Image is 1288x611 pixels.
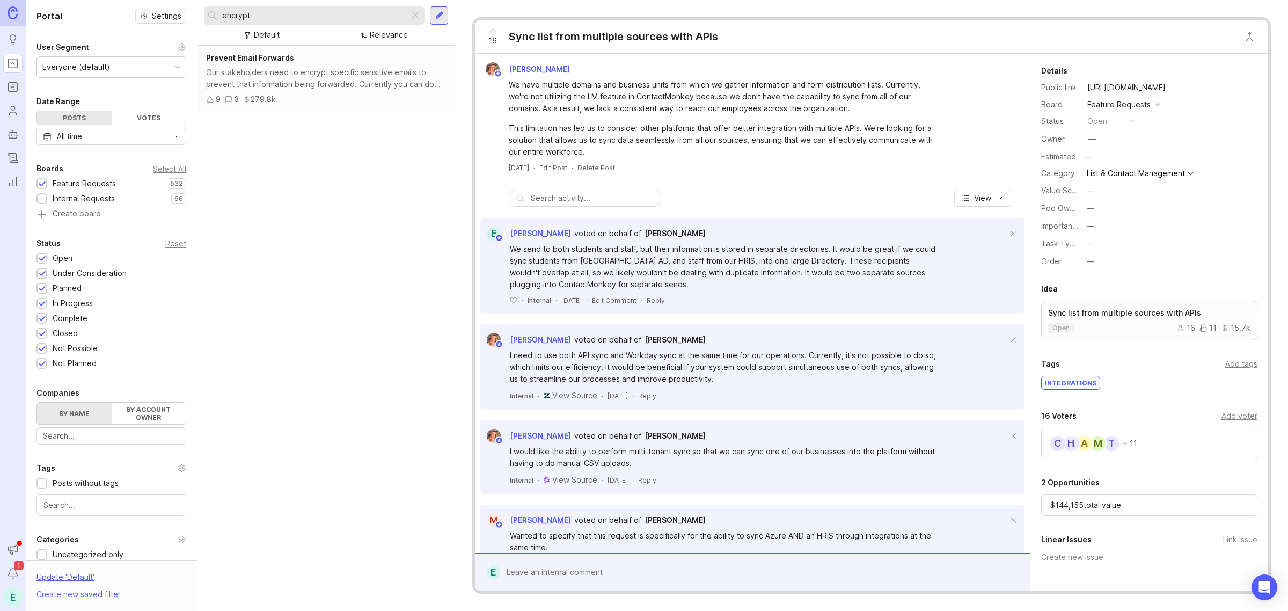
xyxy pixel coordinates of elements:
[42,61,110,73] div: Everyone (default)
[538,391,539,401] div: ·
[112,111,186,125] div: Votes
[1041,282,1058,295] div: Idea
[3,587,23,607] div: E
[1087,256,1094,267] div: —
[3,77,23,97] a: Roadmaps
[152,11,181,21] span: Settings
[1041,301,1257,340] a: Sync list from multiple sources with APIsopen161115.7k
[1041,153,1076,161] div: Estimated
[482,62,503,76] img: Bronwen W
[36,571,94,588] div: Update ' Default '
[53,549,123,561] div: Uncategorized only
[1041,410,1077,423] div: 16 Voters
[574,430,641,442] div: voted on behalf of
[43,499,179,511] input: Search...
[57,130,82,142] div: All time
[974,193,991,203] span: View
[645,335,706,344] span: [PERSON_NAME]
[632,391,634,401] div: ·
[480,513,571,527] a: M[PERSON_NAME]
[53,343,98,354] div: Not Possible
[1063,435,1080,452] div: H
[1103,435,1120,452] div: T
[1041,203,1096,213] label: Pod Ownership
[572,163,573,172] div: ·
[494,70,502,78] img: member badge
[544,392,550,399] img: zendesk
[36,41,89,54] div: User Segment
[1041,82,1079,93] div: Public link
[1081,150,1095,164] div: —
[495,234,503,242] img: member badge
[552,475,597,485] a: View Source
[480,333,571,347] a: Bronwen W[PERSON_NAME]
[14,561,24,570] span: 1
[1087,99,1151,111] div: Feature Requests
[1041,533,1092,546] div: Linear Issues
[43,430,180,442] input: Search...
[528,296,551,305] div: Internal
[509,163,529,172] a: [DATE]
[522,296,523,305] div: ·
[1084,81,1169,94] a: [URL][DOMAIN_NAME]
[1041,64,1067,77] div: Details
[510,335,571,344] span: [PERSON_NAME]
[586,296,588,305] div: ·
[638,391,656,401] div: Reply
[510,350,939,385] div: I need to use both API sync and Workday sync at the same time for our operations. Currently, it's...
[36,237,61,250] div: Status
[539,163,567,172] div: Edit Post
[480,227,571,241] a: E[PERSON_NAME]
[602,476,603,485] div: ·
[484,429,504,443] img: Bronwen W
[509,64,570,74] span: [PERSON_NAME]
[1123,440,1137,447] div: + 11
[510,229,571,238] span: [PERSON_NAME]
[487,227,501,241] div: E
[509,164,529,172] time: [DATE]
[251,93,276,105] div: 279.8k
[574,334,641,346] div: voted on behalf of
[1041,221,1081,230] label: Importance
[36,462,55,475] div: Tags
[1049,435,1066,452] div: C
[3,125,23,144] a: Autopilot
[135,9,186,24] button: Settings
[574,228,641,239] div: voted on behalf of
[647,296,665,305] div: Reply
[206,67,446,90] div: Our stakeholders need to encrypt specific sensitive emails to prevent that information being forw...
[1041,168,1079,179] div: Category
[1252,574,1277,600] div: Open Intercom Messenger
[36,10,62,23] h1: Portal
[1223,534,1257,545] div: Link issue
[954,190,1011,207] button: View
[487,513,501,527] div: M
[561,296,582,304] time: [DATE]
[153,166,186,172] div: Select All
[1225,358,1257,370] div: Add tags
[170,179,183,188] p: 532
[1052,324,1070,332] p: open
[538,476,539,485] div: ·
[1221,410,1257,422] div: Add voter
[510,243,939,290] div: We send to both students and staff, but their information is stored in separate directories. It w...
[509,79,938,114] div: We have multiple domains and business units from which we gather information and form distributio...
[608,392,628,400] time: [DATE]
[484,333,504,347] img: Bronwen W
[544,477,550,483] img: gong
[370,29,408,41] div: Relevance
[3,101,23,120] a: Users
[645,515,706,525] span: [PERSON_NAME]
[509,122,938,158] div: This limitation has led us to consider other platforms that offer better integration with multipl...
[533,163,535,172] div: ·
[53,252,72,264] div: Open
[37,403,112,424] label: By name
[555,296,557,305] div: ·
[592,296,636,305] div: Edit Comment
[645,514,706,526] a: [PERSON_NAME]
[479,62,579,76] a: Bronwen W[PERSON_NAME]
[1088,133,1096,145] div: —
[222,10,405,21] input: Search...
[1089,435,1107,452] div: M
[169,132,186,141] svg: toggle icon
